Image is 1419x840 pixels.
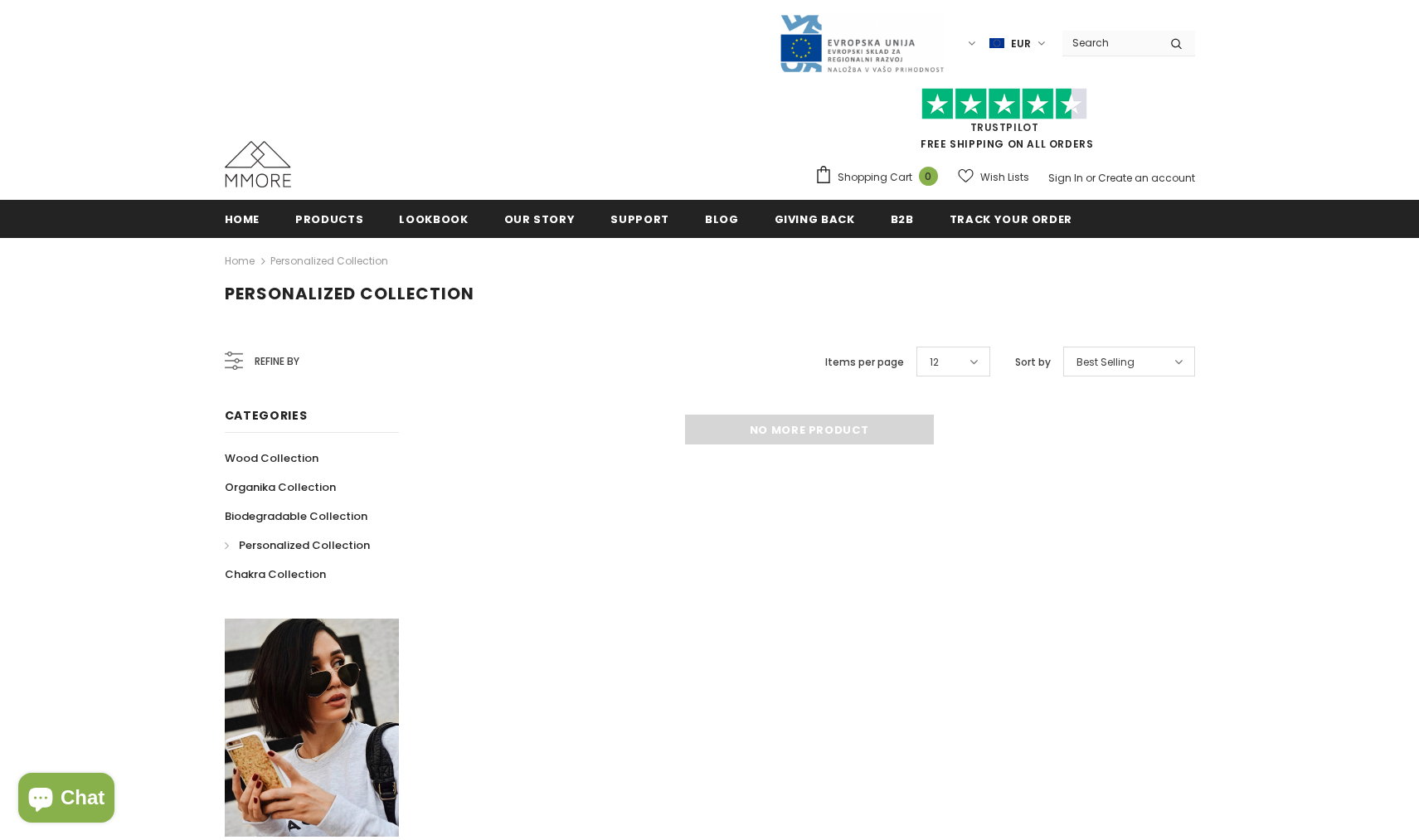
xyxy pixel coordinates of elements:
[225,444,318,473] a: Wood Collection
[225,473,336,502] a: Organika Collection
[225,508,367,524] span: Biodegradable Collection
[921,88,1087,120] img: Trust Pilot Stars
[930,354,939,371] span: 12
[779,13,945,74] img: Javni Razpis
[775,200,855,237] a: Giving back
[779,36,945,50] a: Javni Razpis
[225,450,318,466] span: Wood Collection
[610,200,669,237] a: support
[399,200,468,237] a: Lookbook
[958,163,1029,192] a: Wish Lists
[225,566,326,582] span: Chakra Collection
[950,211,1072,227] span: Track your order
[225,560,326,589] a: Chakra Collection
[399,211,468,227] span: Lookbook
[705,211,739,227] span: Blog
[1062,31,1158,55] input: Search Site
[1011,36,1031,52] span: EUR
[239,537,370,553] span: Personalized Collection
[919,167,938,186] span: 0
[775,211,855,227] span: Giving back
[225,407,308,424] span: Categories
[1076,354,1135,371] span: Best Selling
[814,95,1195,151] span: FREE SHIPPING ON ALL ORDERS
[1015,354,1051,371] label: Sort by
[225,531,370,560] a: Personalized Collection
[838,169,912,186] span: Shopping Cart
[295,200,363,237] a: Products
[1098,171,1195,185] a: Create an account
[504,200,576,237] a: Our Story
[814,165,946,190] a: Shopping Cart 0
[225,479,336,495] span: Organika Collection
[225,211,260,227] span: Home
[970,120,1039,134] a: Trustpilot
[255,352,299,371] span: Refine by
[225,200,260,237] a: Home
[225,251,255,271] a: Home
[950,200,1072,237] a: Track your order
[1086,171,1096,185] span: or
[225,282,474,305] span: Personalized Collection
[891,211,914,227] span: B2B
[504,211,576,227] span: Our Story
[13,773,119,827] inbox-online-store-chat: Shopify online store chat
[980,169,1029,186] span: Wish Lists
[891,200,914,237] a: B2B
[825,354,904,371] label: Items per page
[225,502,367,531] a: Biodegradable Collection
[270,254,388,268] a: Personalized Collection
[225,141,291,187] img: MMORE Cases
[705,200,739,237] a: Blog
[610,211,669,227] span: support
[1048,171,1083,185] a: Sign In
[295,211,363,227] span: Products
